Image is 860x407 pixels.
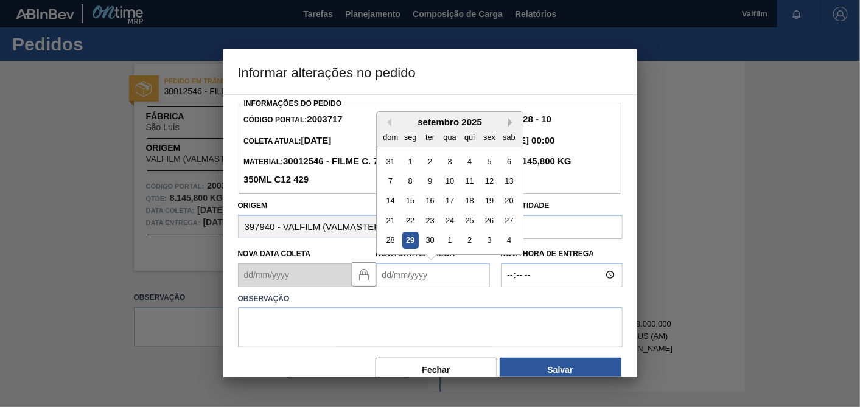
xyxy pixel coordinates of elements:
div: setembro 2025 [377,117,523,127]
div: Choose domingo, 31 de agosto de 2025 [382,153,399,169]
h3: Informar alterações no pedido [223,49,637,95]
div: Choose domingo, 7 de setembro de 2025 [382,173,399,189]
div: Choose terça-feira, 9 de setembro de 2025 [421,173,438,189]
strong: 8.145,800 KG [512,156,572,166]
div: qui [461,128,477,145]
div: Choose sábado, 13 de setembro de 2025 [500,173,517,189]
strong: 2003717 [307,114,342,124]
button: Next Month [508,118,517,127]
div: Choose domingo, 28 de setembro de 2025 [382,232,399,248]
div: dom [382,128,399,145]
div: Choose quarta-feira, 1 de outubro de 2025 [441,232,458,248]
strong: [DATE] 00:00 [498,135,554,145]
div: Choose sexta-feira, 26 de setembro de 2025 [481,212,497,229]
div: Choose segunda-feira, 15 de setembro de 2025 [402,192,418,209]
div: Choose domingo, 14 de setembro de 2025 [382,192,399,209]
div: Choose domingo, 21 de setembro de 2025 [382,212,399,229]
label: Informações do Pedido [244,99,342,108]
button: Fechar [376,358,497,382]
div: qua [441,128,458,145]
div: Choose segunda-feira, 1 de setembro de 2025 [402,153,418,169]
div: seg [402,128,418,145]
div: ter [421,128,438,145]
div: Choose terça-feira, 16 de setembro de 2025 [421,192,438,209]
div: Choose sexta-feira, 12 de setembro de 2025 [481,173,497,189]
div: month 2025-09 [380,151,519,249]
button: locked [352,262,376,287]
div: Choose terça-feira, 30 de setembro de 2025 [421,232,438,248]
div: Choose segunda-feira, 22 de setembro de 2025 [402,212,418,229]
div: Choose sábado, 20 de setembro de 2025 [500,192,517,209]
label: Nova Data Coleta [238,249,311,258]
div: Choose sexta-feira, 19 de setembro de 2025 [481,192,497,209]
div: Choose sábado, 27 de setembro de 2025 [500,212,517,229]
label: Nova Data Entrega [376,249,455,258]
input: dd/mm/yyyy [238,263,352,287]
div: Choose quinta-feira, 2 de outubro de 2025 [461,232,477,248]
div: Choose sexta-feira, 3 de outubro de 2025 [481,232,497,248]
div: Choose quarta-feira, 10 de setembro de 2025 [441,173,458,189]
div: Choose segunda-feira, 8 de setembro de 2025 [402,173,418,189]
div: Choose sexta-feira, 5 de setembro de 2025 [481,153,497,169]
span: Código Portal: [243,116,343,124]
strong: [DATE] [301,135,332,145]
div: sex [481,128,497,145]
label: Origem [238,201,268,210]
div: Choose segunda-feira, 29 de setembro de 2025 [402,232,418,248]
label: Nova Hora de Entrega [501,245,623,263]
button: Previous Month [383,118,391,127]
strong: 30012546 - FILME C. 770X65 SK 350ML C12 429 [243,156,420,184]
input: dd/mm/yyyy [376,263,490,287]
div: Choose quarta-feira, 3 de setembro de 2025 [441,153,458,169]
div: Choose quarta-feira, 24 de setembro de 2025 [441,212,458,229]
div: Choose sábado, 4 de outubro de 2025 [500,232,517,248]
img: locked [357,267,371,282]
div: Choose quinta-feira, 4 de setembro de 2025 [461,153,477,169]
label: Observação [238,290,623,308]
button: Salvar [500,358,621,382]
div: Choose quinta-feira, 25 de setembro de 2025 [461,212,477,229]
div: sab [500,128,517,145]
div: Choose terça-feira, 23 de setembro de 2025 [421,212,438,229]
div: Choose sábado, 6 de setembro de 2025 [500,153,517,169]
div: Choose quinta-feira, 18 de setembro de 2025 [461,192,477,209]
span: Material: [243,158,420,184]
label: Quantidade [501,201,550,210]
div: Choose quarta-feira, 17 de setembro de 2025 [441,192,458,209]
span: Coleta Atual: [243,137,331,145]
div: Choose terça-feira, 2 de setembro de 2025 [421,153,438,169]
div: Choose quinta-feira, 11 de setembro de 2025 [461,173,477,189]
